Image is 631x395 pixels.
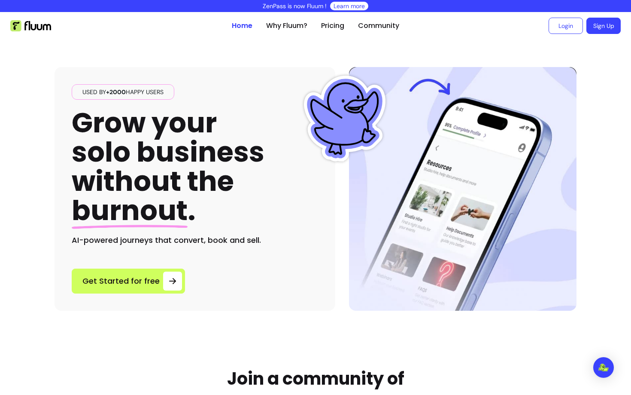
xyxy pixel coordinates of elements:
[266,21,307,31] a: Why Fluum?
[263,2,327,10] p: ZenPass is now Fluum !
[593,357,614,378] div: Open Intercom Messenger
[302,76,388,162] img: Fluum Duck sticker
[358,21,399,31] a: Community
[232,21,252,31] a: Home
[79,88,167,96] span: Used by happy users
[72,234,318,246] h2: AI-powered journeys that convert, book and sell.
[349,67,576,311] img: Hero
[82,275,160,287] span: Get Started for free
[72,191,188,230] span: burnout
[10,20,51,31] img: Fluum Logo
[72,108,264,226] h1: Grow your solo business without the .
[106,88,126,96] span: +2000
[321,21,344,31] a: Pricing
[549,18,583,34] a: Login
[72,269,185,294] a: Get Started for free
[334,2,365,10] a: Learn more
[586,18,621,34] a: Sign Up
